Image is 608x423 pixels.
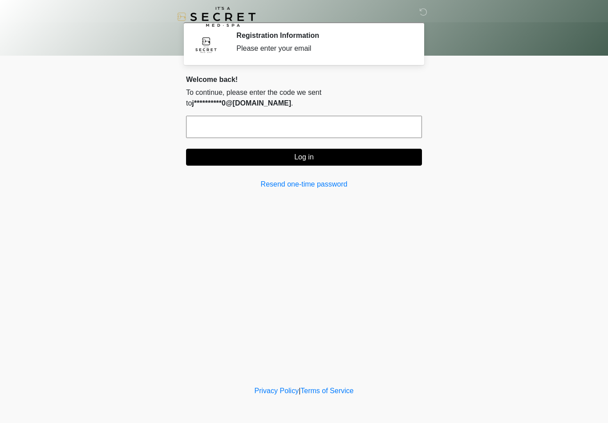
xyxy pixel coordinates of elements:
[177,7,255,27] img: It's A Secret Med Spa Logo
[186,149,422,166] button: Log in
[299,387,300,395] a: |
[236,43,409,54] div: Please enter your email
[236,31,409,40] h2: Registration Information
[193,31,219,58] img: Agent Avatar
[186,179,422,190] a: Resend one-time password
[186,75,422,84] h2: Welcome back!
[186,87,422,109] p: To continue, please enter the code we sent to .
[300,387,353,395] a: Terms of Service
[255,387,299,395] a: Privacy Policy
